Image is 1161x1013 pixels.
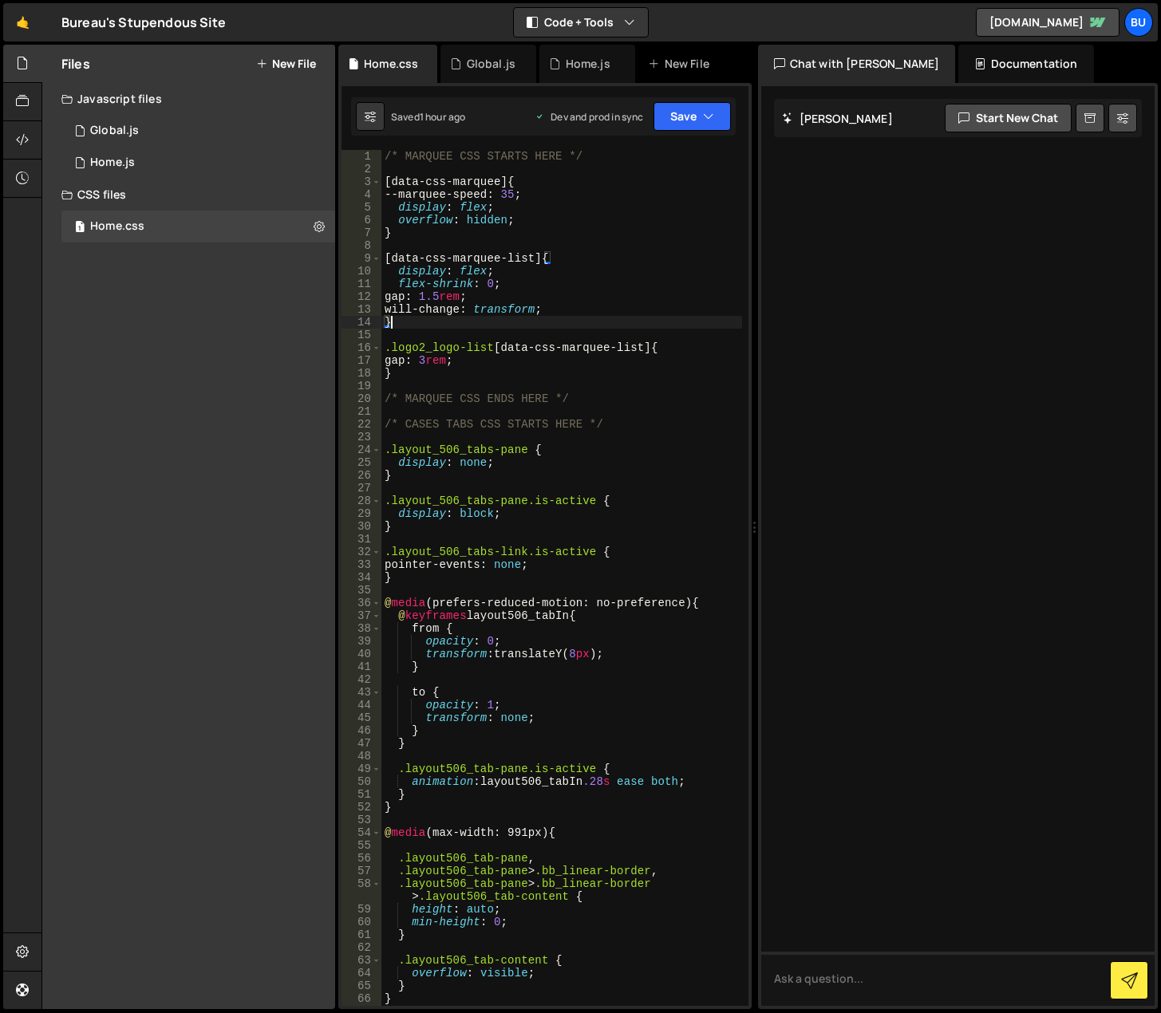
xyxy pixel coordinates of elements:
[342,686,381,699] div: 43
[342,252,381,265] div: 9
[342,877,381,903] div: 58
[342,597,381,609] div: 36
[342,839,381,852] div: 55
[342,354,381,367] div: 17
[342,533,381,546] div: 31
[654,102,731,131] button: Save
[342,979,381,992] div: 65
[342,801,381,814] div: 52
[342,405,381,418] div: 21
[342,673,381,686] div: 42
[342,431,381,443] div: 23
[342,303,381,316] div: 13
[342,290,381,303] div: 12
[342,546,381,558] div: 32
[342,928,381,941] div: 61
[648,56,715,72] div: New File
[342,992,381,1005] div: 66
[342,367,381,380] div: 18
[342,609,381,622] div: 37
[342,763,381,775] div: 49
[514,8,648,37] button: Code + Tools
[342,826,381,839] div: 54
[90,219,144,234] div: Home.css
[342,278,381,290] div: 11
[342,622,381,635] div: 38
[467,56,515,72] div: Global.js
[3,3,42,41] a: 🤙
[958,45,1093,83] div: Documentation
[342,227,381,239] div: 7
[342,456,381,469] div: 25
[342,954,381,967] div: 63
[342,507,381,520] div: 29
[342,571,381,584] div: 34
[61,211,335,242] div: 16519/44820.css
[391,110,465,124] div: Saved
[342,635,381,648] div: 39
[342,418,381,431] div: 22
[945,104,1072,132] button: Start new chat
[342,341,381,354] div: 16
[342,175,381,188] div: 3
[342,967,381,979] div: 64
[535,110,643,124] div: Dev and prod in sync
[342,392,381,405] div: 20
[342,150,381,163] div: 1
[61,55,90,73] h2: Files
[342,788,381,801] div: 51
[758,45,956,83] div: Chat with [PERSON_NAME]
[342,239,381,252] div: 8
[976,8,1120,37] a: [DOMAIN_NAME]
[342,495,381,507] div: 28
[342,520,381,533] div: 30
[342,865,381,877] div: 57
[342,852,381,865] div: 56
[342,941,381,954] div: 62
[342,699,381,711] div: 44
[42,83,335,115] div: Javascript files
[90,156,135,170] div: Home.js
[342,648,381,660] div: 40
[61,115,335,147] div: Global.js
[342,903,381,916] div: 59
[342,724,381,737] div: 46
[342,214,381,227] div: 6
[342,660,381,673] div: 41
[342,775,381,788] div: 50
[782,111,893,126] h2: [PERSON_NAME]
[342,316,381,329] div: 14
[342,737,381,750] div: 47
[1124,8,1153,37] a: Bu
[61,13,226,32] div: Bureau's Stupendous Site
[342,380,381,392] div: 19
[61,147,335,179] div: Home.js
[256,57,316,70] button: New File
[342,482,381,495] div: 27
[75,222,85,235] span: 1
[342,188,381,201] div: 4
[342,916,381,928] div: 60
[342,558,381,571] div: 33
[342,265,381,278] div: 10
[342,469,381,482] div: 26
[90,124,139,138] div: Global.js
[342,443,381,456] div: 24
[342,201,381,214] div: 5
[342,584,381,597] div: 35
[342,814,381,826] div: 53
[342,750,381,763] div: 48
[342,329,381,341] div: 15
[42,179,335,211] div: CSS files
[420,110,466,124] div: 1 hour ago
[342,711,381,724] div: 45
[566,56,610,72] div: Home.js
[342,163,381,175] div: 2
[364,56,418,72] div: Home.css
